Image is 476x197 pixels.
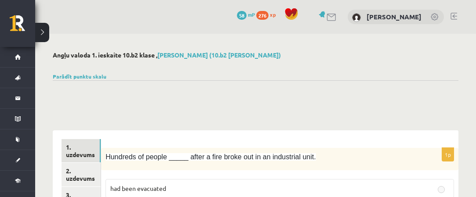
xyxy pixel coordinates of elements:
[237,11,255,18] a: 58 mP
[442,147,454,161] p: 1p
[352,13,361,22] img: Olga Sereda
[10,15,35,37] a: Rīgas 1. Tālmācības vidusskola
[256,11,269,20] span: 276
[248,11,255,18] span: mP
[438,186,445,193] input: had been evacuated
[157,51,281,59] a: [PERSON_NAME] (10.b2 [PERSON_NAME])
[270,11,276,18] span: xp
[62,139,101,163] a: 1. uzdevums
[237,11,247,20] span: 58
[110,184,166,192] span: had been evacuated
[53,73,106,80] a: Parādīt punktu skalu
[62,163,101,186] a: 2. uzdevums
[367,12,421,21] a: [PERSON_NAME]
[53,51,458,59] h2: Angļu valoda 1. ieskaite 10.b2 klase ,
[105,153,316,161] span: Hundreds of people _____ after a fire broke out in an industrial unit.
[256,11,280,18] a: 276 xp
